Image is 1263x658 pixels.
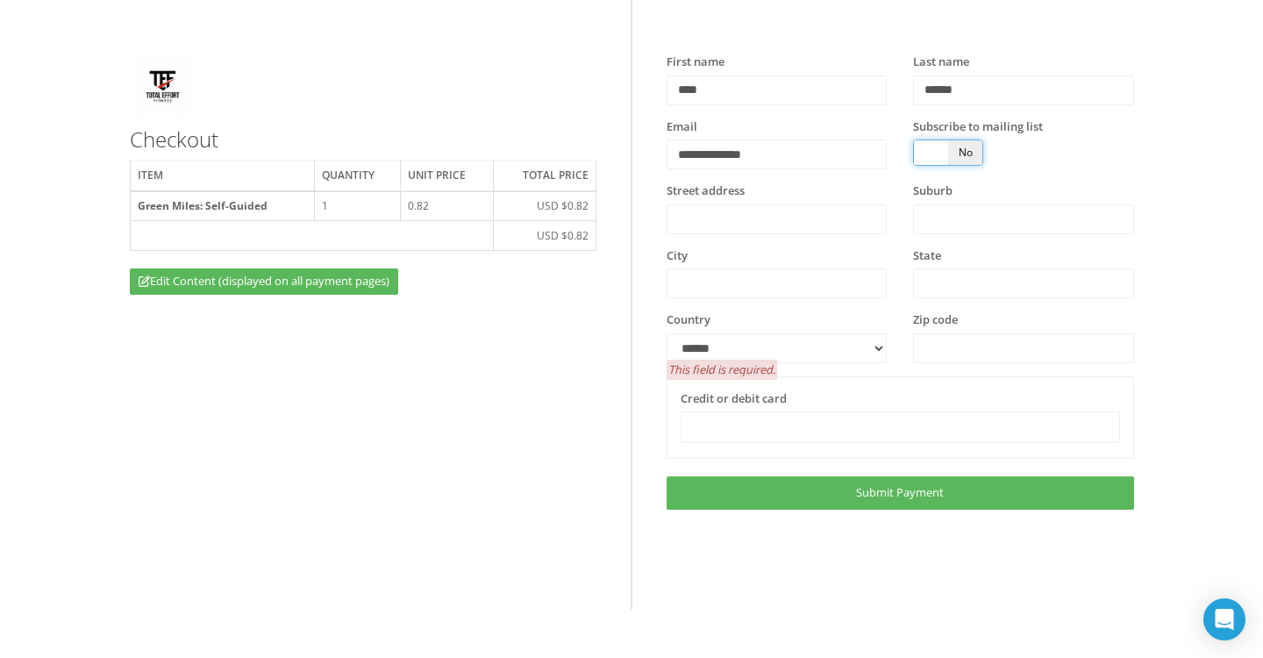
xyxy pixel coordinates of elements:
[130,128,597,151] h3: Checkout
[667,54,724,71] label: First name
[913,182,953,200] label: Suburb
[913,54,969,71] label: Last name
[493,191,596,221] td: USD $0.82
[667,182,745,200] label: Street address
[667,118,697,136] label: Email
[913,311,958,329] label: Zip code
[314,161,400,191] th: Quantity
[130,54,196,119] img: Untitleddesign.png
[130,191,314,221] th: Green Miles: Self-Guided
[667,360,777,380] span: This field is required.
[913,118,1043,136] label: Subscribe to mailing list
[130,268,398,295] a: Edit Content (displayed on all payment pages)
[692,420,1109,435] iframe: Secure card payment input frame
[913,247,941,265] label: State
[667,247,688,265] label: City
[493,161,596,191] th: Total price
[314,191,400,221] td: 1
[667,311,710,329] label: Country
[493,221,596,251] td: USD $0.82
[681,390,787,408] label: Credit or debit card
[130,161,314,191] th: Item
[1203,598,1245,640] div: Open Intercom Messenger
[400,161,493,191] th: Unit price
[667,476,1134,509] a: Submit Payment
[400,191,493,221] td: 0.82
[948,140,982,165] span: No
